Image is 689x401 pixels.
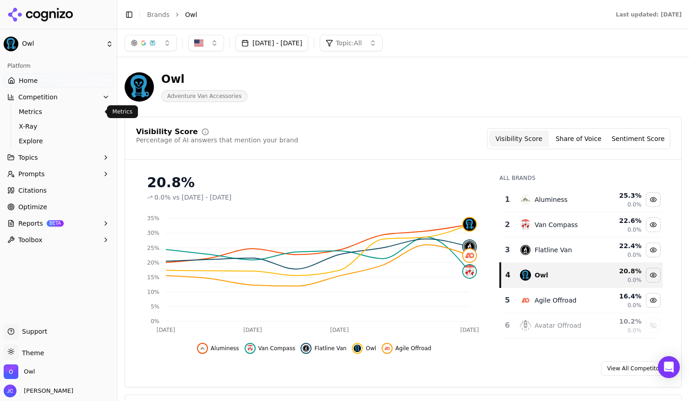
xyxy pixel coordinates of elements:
span: Metrics [19,107,98,116]
button: Visibility Score [489,130,549,147]
div: 5 [504,295,511,306]
div: Aluminess [535,195,568,204]
span: Toolbox [18,235,43,244]
div: 2 [504,219,511,230]
img: flatline van [302,345,310,352]
div: Van Compass [535,220,578,229]
span: X-Ray [19,122,98,131]
button: Hide van compass data [646,217,661,232]
p: Metrics [112,108,132,115]
span: Support [18,327,47,336]
tspan: [DATE] [243,327,262,333]
tspan: 10% [147,289,159,295]
button: Hide owl data [646,268,661,282]
span: [PERSON_NAME] [20,387,73,395]
span: 0.0% [154,193,171,202]
div: Data table [499,187,663,338]
span: Competition [18,92,58,102]
img: aluminess [199,345,206,352]
img: aluminess [520,194,531,205]
div: Platform [4,59,113,73]
nav: breadcrumb [147,10,597,19]
button: Toolbox [4,233,113,247]
span: 0.0% [628,226,642,233]
span: Citations [18,186,47,195]
span: 0.0% [628,327,642,334]
img: agile offroad [463,249,476,262]
div: 10.2 % [600,317,641,326]
button: Hide agile offroad data [382,343,431,354]
button: [DATE] - [DATE] [235,35,308,51]
img: van compass [463,265,476,278]
button: Prompts [4,167,113,181]
span: Topic: All [336,38,362,48]
div: Avatar Offroad [535,321,581,330]
tr: 2van compassVan Compass22.6%0.0%Hide van compass data [500,212,663,238]
span: Owl [366,345,376,352]
span: Reports [18,219,43,228]
div: 4 [505,270,511,281]
span: Home [19,76,38,85]
span: Van Compass [258,345,295,352]
a: Brands [147,11,170,18]
button: Open user button [4,385,73,397]
a: Optimize [4,200,113,214]
span: Flatline Van [314,345,346,352]
img: flatline van [463,240,476,253]
div: Visibility Score [136,128,198,135]
button: ReportsBETA [4,216,113,231]
div: 16.4 % [600,292,641,301]
img: flatline van [520,244,531,255]
div: Percentage of AI answers that mention your brand [136,135,298,145]
tspan: 15% [147,274,159,281]
img: van compass [520,219,531,230]
div: Owl [161,72,247,87]
span: Aluminess [211,345,239,352]
div: 1 [504,194,511,205]
a: View All Competitors [601,361,670,376]
tspan: [DATE] [460,327,479,333]
tspan: 25% [147,245,159,251]
tspan: 20% [147,260,159,266]
img: owl [354,345,361,352]
span: Owl [24,368,35,376]
button: Show avatar offroad data [646,318,661,333]
tr: 3flatline vanFlatline Van22.4%0.0%Hide flatline van data [500,238,663,263]
div: 6 [504,320,511,331]
tspan: [DATE] [157,327,175,333]
tr: 4owlOwl20.8%0.0%Hide owl data [500,263,663,288]
span: Topics [18,153,38,162]
a: Citations [4,183,113,198]
span: 0.0% [628,251,642,259]
span: Explore [19,136,98,146]
span: 0.0% [628,276,642,284]
img: van compass [246,345,254,352]
button: Sentiment Score [608,130,668,147]
span: 0.0% [628,201,642,208]
button: Competition [4,90,113,104]
img: avatar offroad [520,320,531,331]
div: Last updated: [DATE] [616,11,682,18]
div: Agile Offroad [535,296,576,305]
button: Hide aluminess data [646,192,661,207]
div: Flatline Van [535,245,572,255]
img: United States [194,38,203,48]
button: Open organization switcher [4,364,35,379]
div: Owl [535,271,548,280]
span: BETA [47,220,64,227]
tr: 5agile offroadAgile Offroad16.4%0.0%Hide agile offroad data [500,288,663,313]
tspan: [DATE] [330,327,349,333]
div: All Brands [499,174,663,182]
a: X-Ray [15,120,102,133]
img: owl [520,270,531,281]
img: agile offroad [520,295,531,306]
button: Hide aluminess data [197,343,239,354]
button: Hide van compass data [245,343,295,354]
button: Hide owl data [352,343,376,354]
img: owl [463,218,476,231]
span: Agile Offroad [395,345,431,352]
tr: 6avatar offroadAvatar Offroad10.2%0.0%Show avatar offroad data [500,313,663,338]
span: vs [DATE] - [DATE] [173,193,232,202]
span: 0.0% [628,302,642,309]
span: Adventure Van Accessories [161,90,247,102]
